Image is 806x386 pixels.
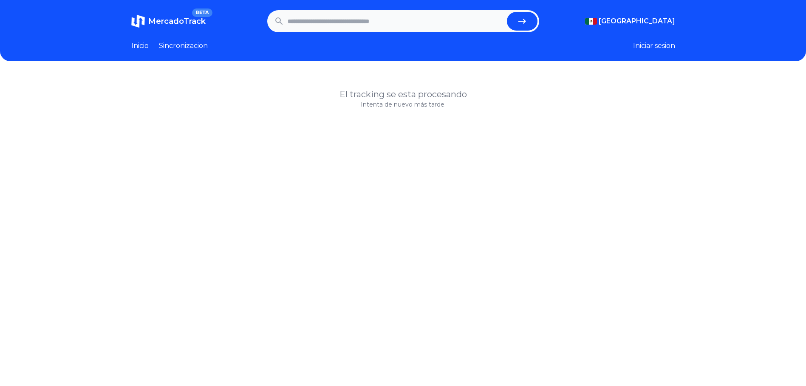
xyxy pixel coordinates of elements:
p: Intenta de nuevo más tarde. [131,100,675,109]
img: MercadoTrack [131,14,145,28]
h1: El tracking se esta procesando [131,88,675,100]
button: [GEOGRAPHIC_DATA] [585,16,675,26]
img: Mexico [585,18,597,25]
span: BETA [192,8,212,17]
a: Inicio [131,41,149,51]
a: MercadoTrackBETA [131,14,206,28]
button: Iniciar sesion [633,41,675,51]
span: [GEOGRAPHIC_DATA] [599,16,675,26]
a: Sincronizacion [159,41,208,51]
span: MercadoTrack [148,17,206,26]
